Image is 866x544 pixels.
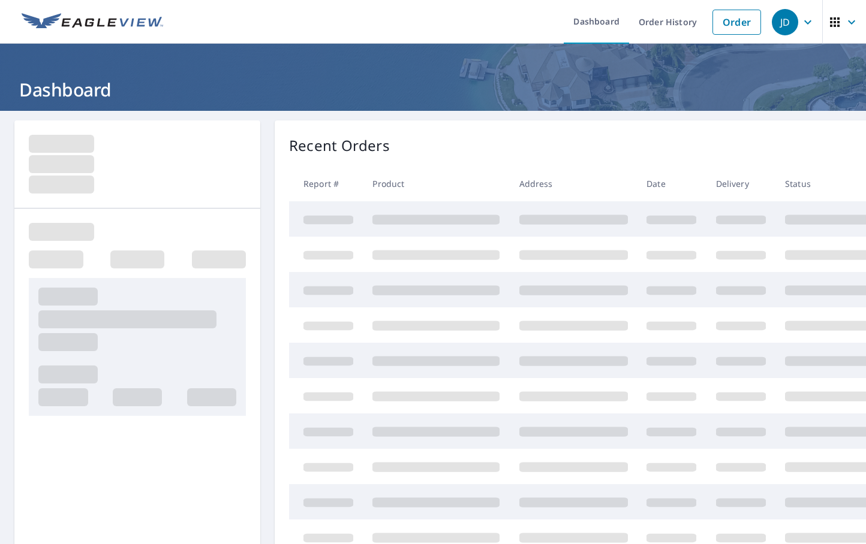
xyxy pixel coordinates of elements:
h1: Dashboard [14,77,852,102]
a: Order [712,10,761,35]
th: Date [637,166,706,201]
th: Product [363,166,509,201]
p: Recent Orders [289,135,390,156]
div: JD [772,9,798,35]
th: Report # [289,166,363,201]
th: Delivery [706,166,775,201]
th: Address [510,166,638,201]
img: EV Logo [22,13,163,31]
